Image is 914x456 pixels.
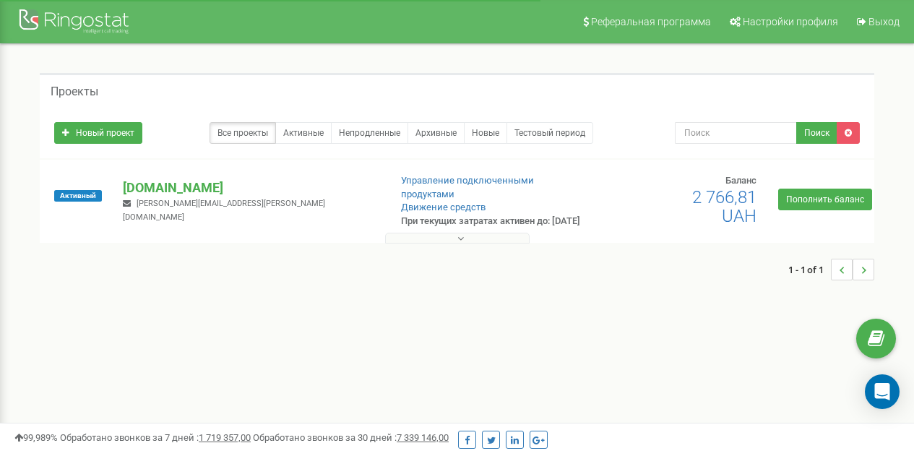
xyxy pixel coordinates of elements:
a: Управление подключенными продуктами [401,175,534,199]
a: Все проекты [210,122,276,144]
span: Настройки профиля [743,16,838,27]
u: 7 339 146,00 [397,432,449,443]
nav: ... [788,244,874,295]
a: Непродленные [331,122,408,144]
span: 1 - 1 of 1 [788,259,831,280]
div: Open Intercom Messenger [865,374,900,409]
span: 2 766,81 UAH [692,187,756,226]
span: Обработано звонков за 30 дней : [253,432,449,443]
span: Выход [868,16,900,27]
input: Поиск [675,122,797,144]
span: 99,989% [14,432,58,443]
span: Баланс [725,175,756,186]
button: Поиск [796,122,837,144]
a: Архивные [408,122,465,144]
span: Обработано звонков за 7 дней : [60,432,251,443]
p: [DOMAIN_NAME] [123,178,377,197]
span: [PERSON_NAME][EMAIL_ADDRESS][PERSON_NAME][DOMAIN_NAME] [123,199,325,222]
a: Новый проект [54,122,142,144]
a: Новые [464,122,507,144]
h5: Проекты [51,85,98,98]
span: Активный [54,190,102,202]
p: При текущих затратах активен до: [DATE] [401,215,586,228]
a: Тестовый период [506,122,593,144]
u: 1 719 357,00 [199,432,251,443]
a: Пополнить баланс [778,189,872,210]
a: Активные [275,122,332,144]
a: Движение средств [401,202,486,212]
span: Реферальная программа [591,16,711,27]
